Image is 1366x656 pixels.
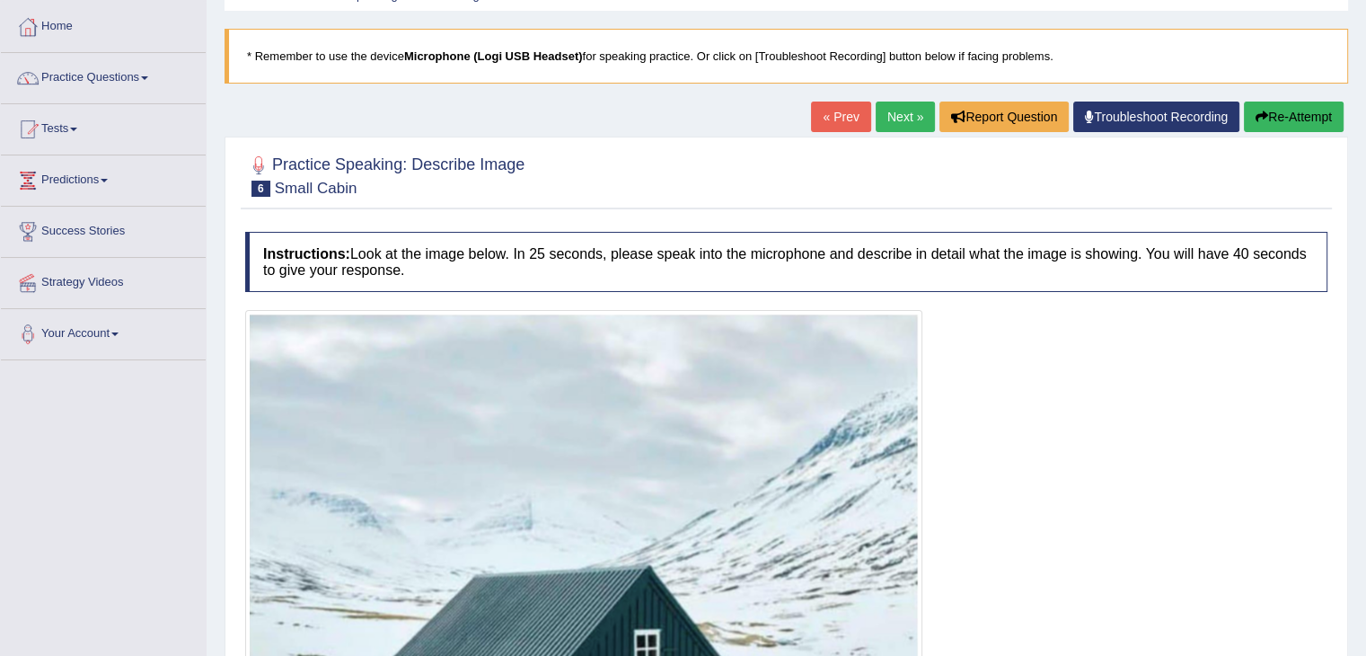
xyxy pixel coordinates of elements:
a: Home [1,2,206,47]
a: Next » [876,102,935,132]
a: « Prev [811,102,870,132]
a: Predictions [1,155,206,200]
blockquote: * Remember to use the device for speaking practice. Or click on [Troubleshoot Recording] button b... [225,29,1348,84]
h4: Look at the image below. In 25 seconds, please speak into the microphone and describe in detail w... [245,232,1327,292]
span: 6 [251,181,270,197]
button: Re-Attempt [1244,102,1344,132]
a: Your Account [1,309,206,354]
b: Microphone (Logi USB Headset) [404,49,583,63]
b: Instructions: [263,246,350,262]
button: Report Question [939,102,1069,132]
a: Tests [1,104,206,149]
a: Strategy Videos [1,258,206,303]
small: Small Cabin [275,180,357,197]
a: Success Stories [1,207,206,252]
a: Practice Questions [1,53,206,98]
h2: Practice Speaking: Describe Image [245,152,524,197]
a: Troubleshoot Recording [1073,102,1239,132]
